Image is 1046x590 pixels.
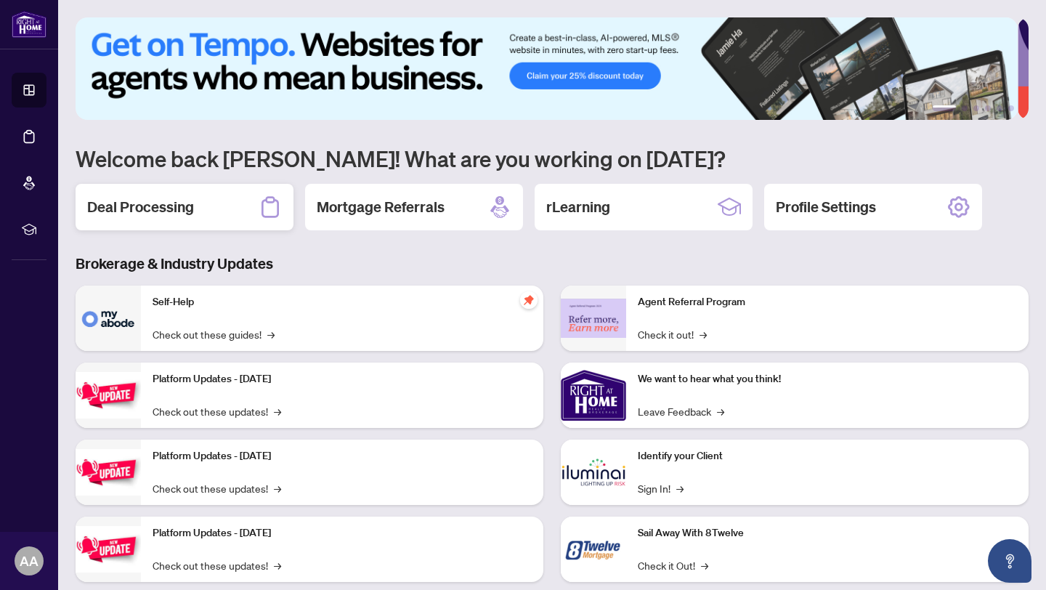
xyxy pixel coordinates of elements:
[267,326,275,342] span: →
[700,326,707,342] span: →
[962,105,968,111] button: 2
[1008,105,1014,111] button: 6
[997,105,1002,111] button: 5
[76,254,1029,274] h3: Brokerage & Industry Updates
[153,403,281,419] a: Check out these updates!→
[561,440,626,505] img: Identify your Client
[561,363,626,428] img: We want to hear what you think!
[153,480,281,496] a: Check out these updates!→
[76,372,141,418] img: Platform Updates - July 21, 2025
[76,449,141,495] img: Platform Updates - July 8, 2025
[717,403,724,419] span: →
[76,145,1029,172] h1: Welcome back [PERSON_NAME]! What are you working on [DATE]?
[561,299,626,339] img: Agent Referral Program
[153,326,275,342] a: Check out these guides!→
[12,11,46,38] img: logo
[87,197,194,217] h2: Deal Processing
[973,105,979,111] button: 3
[638,480,684,496] a: Sign In!→
[638,294,1017,310] p: Agent Referral Program
[638,403,724,419] a: Leave Feedback→
[76,286,141,351] img: Self-Help
[274,480,281,496] span: →
[153,525,532,541] p: Platform Updates - [DATE]
[153,448,532,464] p: Platform Updates - [DATE]
[153,294,532,310] p: Self-Help
[153,557,281,573] a: Check out these updates!→
[638,557,708,573] a: Check it Out!→
[638,525,1017,541] p: Sail Away With 8Twelve
[933,105,956,111] button: 1
[20,551,38,571] span: AA
[274,557,281,573] span: →
[546,197,610,217] h2: rLearning
[76,17,1018,120] img: Slide 0
[638,448,1017,464] p: Identify your Client
[274,403,281,419] span: →
[988,539,1031,583] button: Open asap
[561,517,626,582] img: Sail Away With 8Twelve
[776,197,876,217] h2: Profile Settings
[76,526,141,572] img: Platform Updates - June 23, 2025
[701,557,708,573] span: →
[638,371,1017,387] p: We want to hear what you think!
[317,197,445,217] h2: Mortgage Referrals
[520,291,538,309] span: pushpin
[676,480,684,496] span: →
[638,326,707,342] a: Check it out!→
[153,371,532,387] p: Platform Updates - [DATE]
[985,105,991,111] button: 4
